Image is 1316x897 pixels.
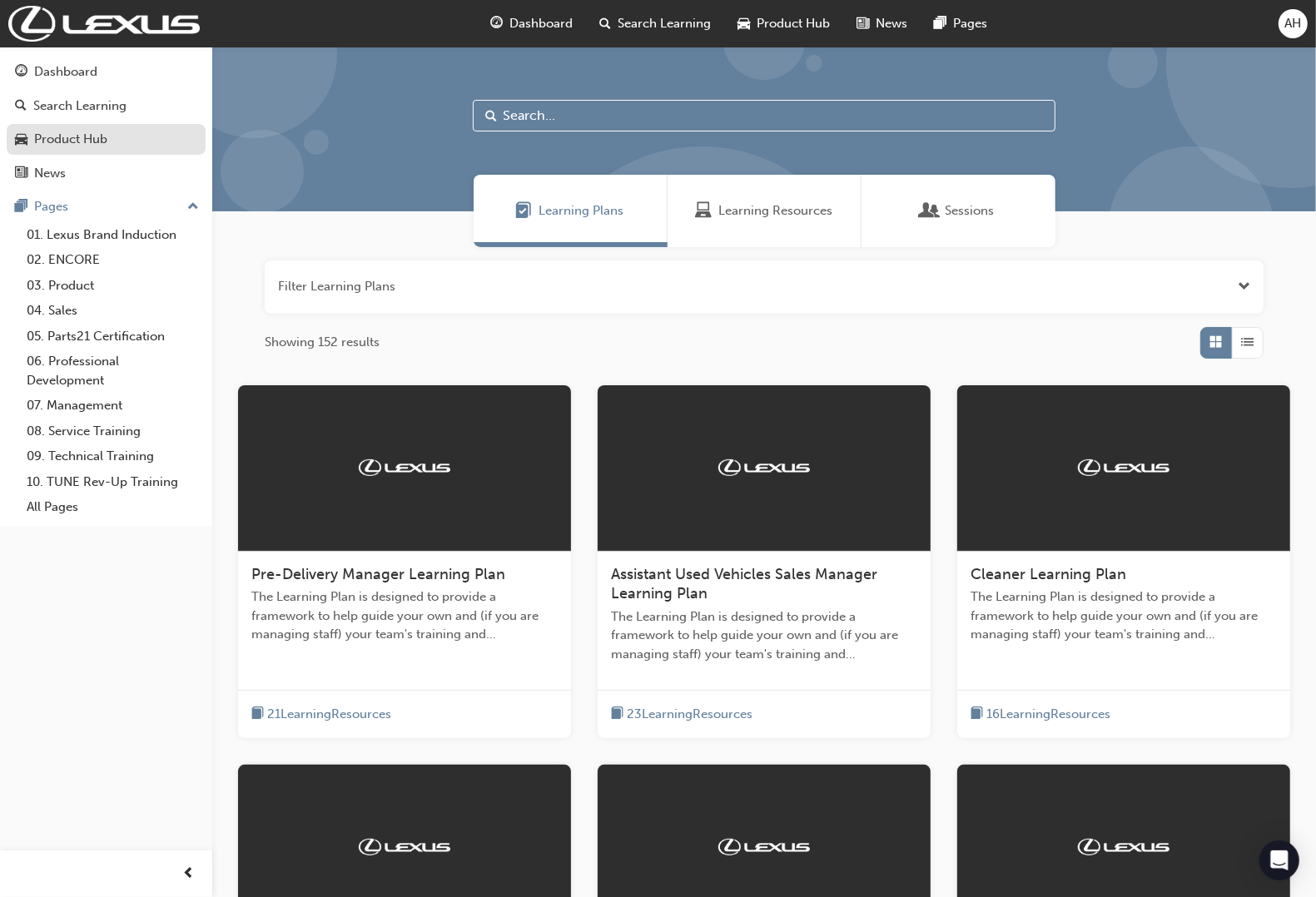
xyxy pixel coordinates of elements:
[251,565,505,583] span: Pre-Delivery Manager Learning Plan
[20,419,206,444] a: 08. Service Training
[957,385,1290,738] a: TrakCleaner Learning PlanThe Learning Plan is designed to provide a framework to help guide your ...
[20,444,206,469] a: 09. Technical Training
[1210,333,1223,352] span: Grid
[7,91,206,121] a: Search Learning
[986,705,1110,724] span: 16 Learning Resources
[587,7,725,41] a: search-iconSearch Learning
[7,191,206,222] button: Pages
[20,393,206,419] a: 07. Management
[251,587,558,644] span: The Learning Plan is designed to provide a framework to help guide your own and (if you are manag...
[510,14,574,33] span: Dashboard
[718,459,810,476] img: Trak
[618,14,712,33] span: Search Learning
[34,62,97,82] div: Dashboard
[485,107,497,126] span: Search
[1279,9,1308,38] button: AH
[251,704,391,725] button: book-icon21LearningResources
[15,132,27,147] span: car-icon
[971,565,1126,583] span: Cleaner Learning Plan
[516,201,533,221] span: Learning Plans
[954,14,988,33] span: Pages
[251,704,264,725] span: book-icon
[1238,277,1250,296] button: Open the filter
[20,247,206,273] a: 02. ENCORE
[862,175,1055,247] a: SessionsSessions
[1259,840,1299,880] div: Open Intercom Messenger
[15,99,27,114] span: search-icon
[473,100,1055,131] input: Search...
[738,13,751,34] span: car-icon
[15,65,27,80] span: guage-icon
[33,97,127,116] div: Search Learning
[1078,839,1170,855] img: Trak
[598,385,931,738] a: TrakAssistant Used Vehicles Sales Manager Learning PlanThe Learning Plan is designed to provide a...
[491,13,504,34] span: guage-icon
[34,197,68,216] div: Pages
[1242,333,1254,352] span: List
[15,200,27,215] span: pages-icon
[668,175,862,247] a: Learning ResourcesLearning Resources
[7,124,206,155] a: Product Hub
[187,196,199,218] span: up-icon
[20,469,206,495] a: 10. TUNE Rev-Up Training
[265,333,380,352] span: Showing 152 results
[725,7,844,41] a: car-iconProduct Hub
[1285,14,1302,33] span: AH
[718,201,832,221] span: Learning Resources
[971,587,1277,644] span: The Learning Plan is designed to provide a framework to help guide your own and (if you are manag...
[971,704,1110,725] button: book-icon16LearningResources
[539,201,624,221] span: Learning Plans
[20,349,206,393] a: 06. Professional Development
[8,6,200,42] img: Trak
[627,705,752,724] span: 23 Learning Resources
[20,324,206,349] a: 05. Parts21 Certification
[359,839,450,855] img: Trak
[611,704,752,725] button: book-icon23LearningResources
[7,53,206,191] button: DashboardSearch LearningProduct HubNews
[20,273,206,299] a: 03. Product
[921,7,1001,41] a: pages-iconPages
[474,175,668,247] a: Learning PlansLearning Plans
[7,158,206,189] a: News
[857,13,870,34] span: news-icon
[877,14,908,33] span: News
[757,14,831,33] span: Product Hub
[718,839,810,855] img: Trak
[7,57,206,87] a: Dashboard
[971,704,983,725] span: book-icon
[922,201,939,221] span: Sessions
[267,705,391,724] span: 21 Learning Resources
[478,7,587,41] a: guage-iconDashboard
[611,565,877,603] span: Assistant Used Vehicles Sales Manager Learning Plan
[238,385,571,738] a: TrakPre-Delivery Manager Learning PlanThe Learning Plan is designed to provide a framework to hel...
[600,13,612,34] span: search-icon
[1078,459,1170,476] img: Trak
[20,298,206,324] a: 04. Sales
[935,13,947,34] span: pages-icon
[183,864,196,885] span: prev-icon
[359,459,450,476] img: Trak
[695,201,712,221] span: Learning Resources
[15,166,27,181] span: news-icon
[946,201,995,221] span: Sessions
[611,607,917,664] span: The Learning Plan is designed to provide a framework to help guide your own and (if you are manag...
[20,494,206,520] a: All Pages
[611,704,623,725] span: book-icon
[844,7,921,41] a: news-iconNews
[20,222,206,248] a: 01. Lexus Brand Induction
[34,130,107,149] div: Product Hub
[34,164,66,183] div: News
